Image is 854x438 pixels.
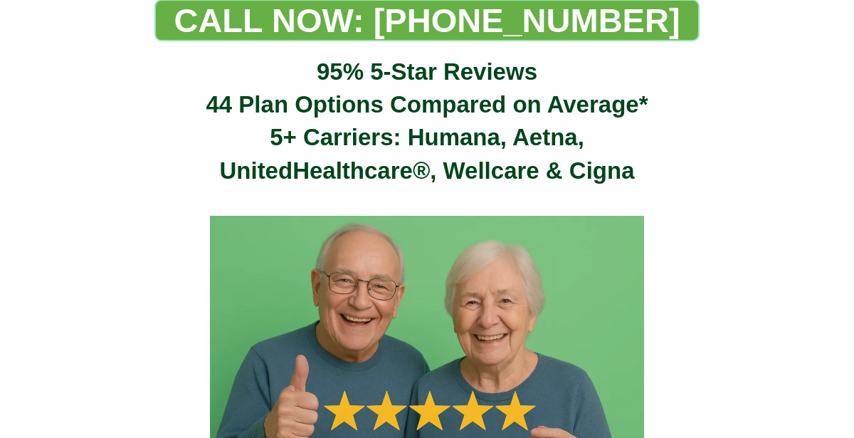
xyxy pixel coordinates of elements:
[206,91,648,118] span: 44 Plan Options Compared on Average*
[317,58,537,85] span: 95% 5-Star Reviews
[219,157,634,184] span: UnitedHealthcare®, Wellcare & Cigna
[270,124,584,150] span: 5+ Carriers: Humana, Aetna,
[174,1,680,40] span: CALL NOW: [PHONE_NUMBER]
